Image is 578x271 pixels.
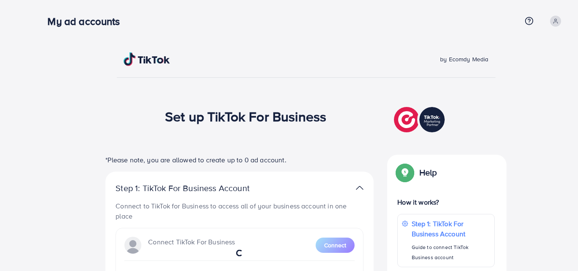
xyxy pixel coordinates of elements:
p: Step 1: TikTok For Business Account [412,219,490,239]
h3: My ad accounts [47,15,127,27]
p: Step 1: TikTok For Business Account [116,183,276,193]
p: *Please note, you are allowed to create up to 0 ad account. [105,155,374,165]
span: by Ecomdy Media [440,55,488,63]
img: TikTok [124,52,170,66]
h1: Set up TikTok For Business [165,108,326,124]
p: Help [419,167,437,178]
p: How it works? [397,197,495,207]
p: Guide to connect TikTok Business account [412,242,490,263]
img: TikTok partner [356,182,363,194]
img: TikTok partner [394,105,447,134]
img: Popup guide [397,165,413,180]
